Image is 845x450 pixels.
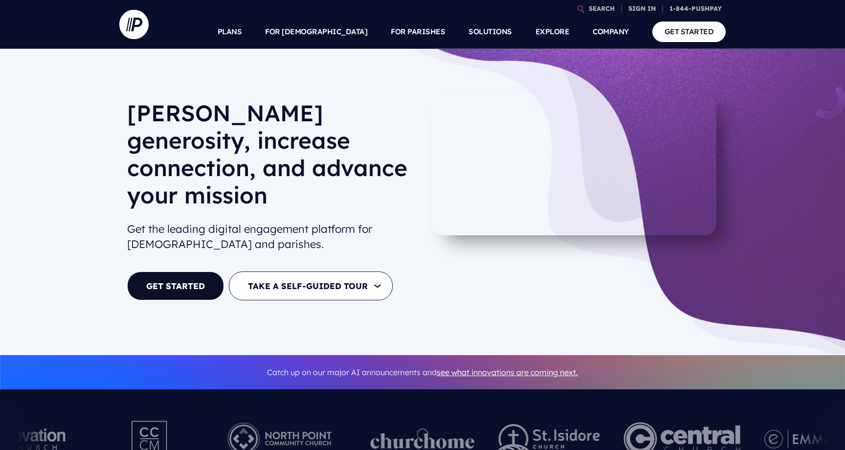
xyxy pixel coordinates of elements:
[535,15,570,49] a: EXPLORE
[229,271,393,300] button: TAKE A SELF-GUIDED TOUR
[652,22,726,42] a: GET STARTED
[391,15,445,49] a: FOR PARISHES
[218,15,242,49] a: PLANS
[265,15,367,49] a: FOR [DEMOGRAPHIC_DATA]
[437,367,578,377] a: see what innovations are coming next.
[127,218,415,256] h2: Get the leading digital engagement platform for [DEMOGRAPHIC_DATA] and parishes.
[593,15,629,49] a: COMPANY
[127,99,415,217] h1: [PERSON_NAME] generosity, increase connection, and advance your mission
[127,361,718,383] p: Catch up on our major AI announcements and
[468,15,512,49] a: SOLUTIONS
[127,271,224,300] a: GET STARTED
[370,428,475,449] img: pp_logos_1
